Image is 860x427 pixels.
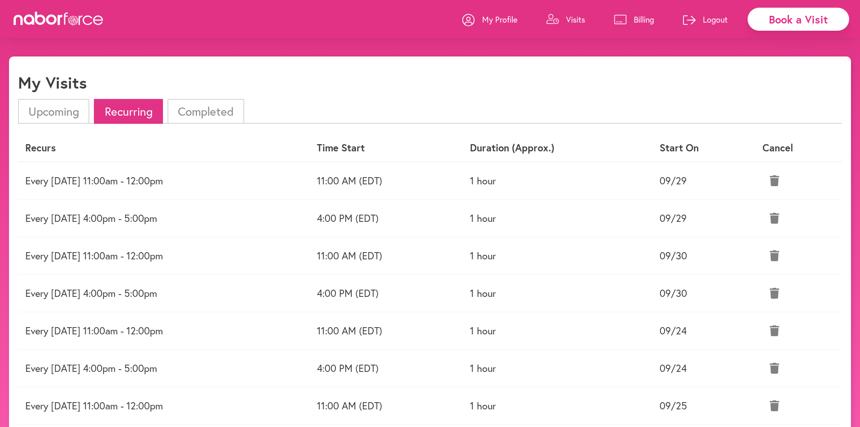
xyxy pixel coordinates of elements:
[703,14,728,25] p: Logout
[18,162,310,200] td: Every [DATE] 11:00am - 12:00pm
[18,99,89,124] li: Upcoming
[652,135,755,161] th: Start On
[310,135,463,161] th: Time Start
[748,8,849,31] div: Book a Visit
[310,162,463,200] td: 11:00 AM (EDT)
[652,199,755,237] td: 09/29
[463,135,652,161] th: Duration (Approx.)
[652,349,755,387] td: 09/24
[683,6,728,33] a: Logout
[482,14,517,25] p: My Profile
[18,199,310,237] td: Every [DATE] 4:00pm - 5:00pm
[463,312,652,349] td: 1 hour
[18,387,310,424] td: Every [DATE] 11:00am - 12:00pm
[652,237,755,274] td: 09/30
[462,6,517,33] a: My Profile
[634,14,654,25] p: Billing
[94,99,163,124] li: Recurring
[18,237,310,274] td: Every [DATE] 11:00am - 12:00pm
[652,274,755,312] td: 09/30
[546,6,585,33] a: Visits
[310,274,463,312] td: 4:00 PM (EDT)
[18,349,310,387] td: Every [DATE] 4:00pm - 5:00pm
[463,237,652,274] td: 1 hour
[652,312,755,349] td: 09/24
[463,387,652,424] td: 1 hour
[310,312,463,349] td: 11:00 AM (EDT)
[566,14,585,25] p: Visits
[463,349,652,387] td: 1 hour
[18,274,310,312] td: Every [DATE] 4:00pm - 5:00pm
[18,312,310,349] td: Every [DATE] 11:00am - 12:00pm
[18,135,310,161] th: Recurs
[463,199,652,237] td: 1 hour
[652,387,755,424] td: 09/25
[167,99,244,124] li: Completed
[310,387,463,424] td: 11:00 AM (EDT)
[614,6,654,33] a: Billing
[463,162,652,200] td: 1 hour
[310,237,463,274] td: 11:00 AM (EDT)
[310,199,463,237] td: 4:00 PM (EDT)
[652,162,755,200] td: 09/29
[463,274,652,312] td: 1 hour
[18,73,87,92] h1: My Visits
[310,349,463,387] td: 4:00 PM (EDT)
[755,135,842,161] th: Cancel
